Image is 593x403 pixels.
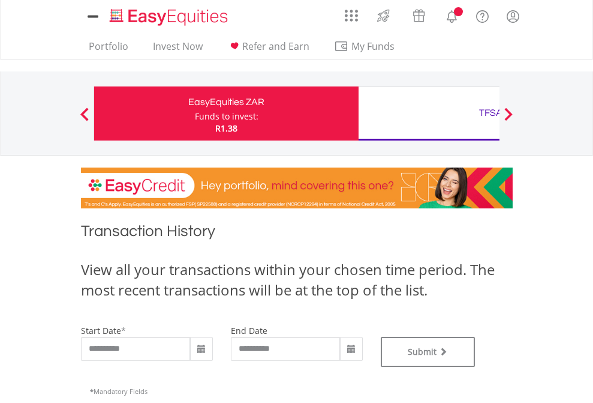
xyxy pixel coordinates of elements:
a: Portfolio [84,40,133,59]
img: EasyEquities_Logo.png [107,7,233,27]
a: Refer and Earn [222,40,314,59]
div: View all your transactions within your chosen time period. The most recent transactions will be a... [81,259,513,301]
label: end date [231,325,267,336]
div: Funds to invest: [195,111,258,123]
h1: Transaction History [81,220,513,247]
img: thrive-v2.svg [374,6,393,25]
button: Next [496,114,520,126]
span: Refer and Earn [242,40,309,53]
div: EasyEquities ZAR [101,94,351,111]
img: EasyCredit Promotion Banner [81,168,513,208]
a: My Profile [498,3,528,29]
a: Invest Now [148,40,207,59]
button: Previous [73,114,97,126]
span: R1.38 [215,123,237,134]
a: AppsGrid [337,3,366,22]
img: vouchers-v2.svg [409,6,429,25]
a: FAQ's and Support [467,3,498,27]
span: Mandatory Fields [90,387,148,396]
a: Notifications [437,3,467,27]
a: Vouchers [401,3,437,25]
button: Submit [381,337,475,367]
a: Home page [105,3,233,27]
img: grid-menu-icon.svg [345,9,358,22]
span: My Funds [334,38,413,54]
label: start date [81,325,121,336]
